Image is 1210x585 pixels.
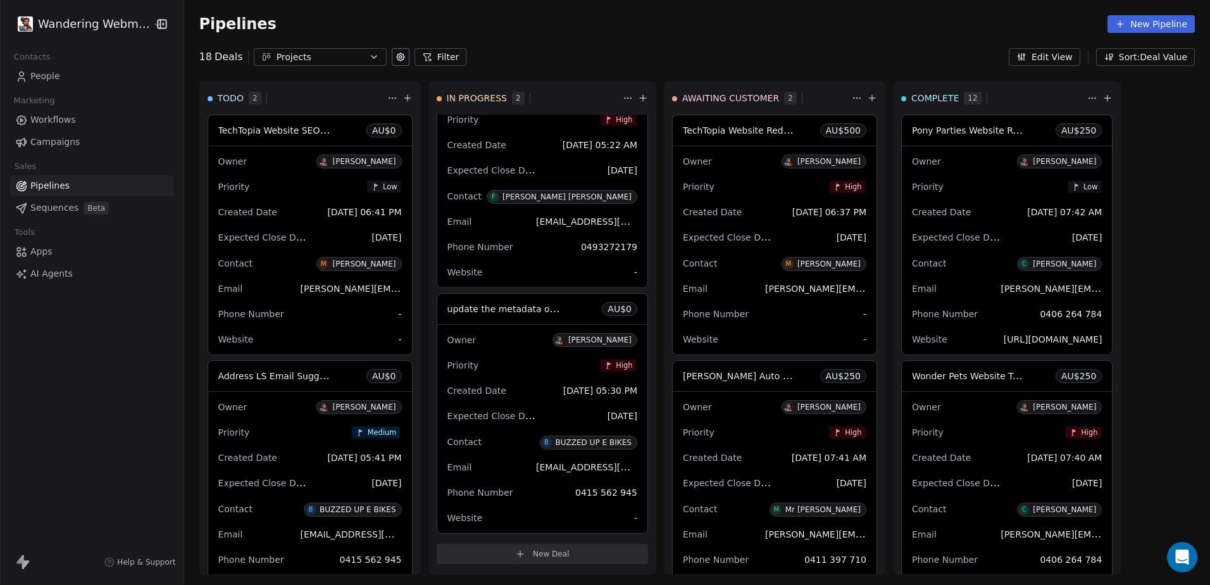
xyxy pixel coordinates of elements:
span: Contact [912,258,946,268]
span: [DATE] 05:30 PM [563,386,637,396]
span: - [634,266,637,279]
div: B [309,505,313,515]
span: Email [218,284,243,294]
span: Priority [218,182,250,192]
div: M [321,259,327,269]
span: update the metadata of the website to align with advice regarding localisation. send through a sc... [447,303,1105,315]
img: D [554,336,564,345]
img: logo.png [18,16,33,32]
div: [PERSON_NAME] [1033,260,1096,268]
span: Expected Close Date [683,477,775,489]
span: Campaigns [30,135,80,149]
span: 0406 264 784 [1040,555,1102,565]
a: Pipelines [10,175,173,196]
span: Low [1083,182,1098,191]
div: [PERSON_NAME] [797,260,861,268]
span: 0493272179 [581,242,637,252]
span: Contact [447,437,482,447]
span: Expected Close Date [218,231,311,243]
span: Phone Number [912,555,978,565]
div: AWAITING CUSTOMER2 [672,82,849,115]
span: AU$ 0 [608,303,632,315]
div: BUZZED UP E BIKES [320,505,396,514]
span: Expected Close Date [218,477,311,489]
span: Tools [9,223,40,242]
span: AU$ 250 [826,370,861,382]
span: Created Date [447,386,506,396]
img: D [319,157,328,167]
span: Email [683,284,708,294]
img: D [319,403,328,412]
span: Created Date [912,453,971,463]
span: Wonder Pets Website Transfer [912,370,1044,382]
span: [DATE] [608,165,637,175]
span: AWAITING CUSTOMER [682,92,779,104]
button: Sort: Deal Value [1096,48,1195,66]
img: D [783,157,793,167]
span: Contact [683,258,717,268]
span: [DATE] 06:41 PM [327,207,401,217]
div: [PERSON_NAME] [332,403,396,412]
span: Created Date [447,140,506,150]
span: [PERSON_NAME][EMAIL_ADDRESS][DOMAIN_NAME] [765,528,994,540]
div: F [492,192,496,202]
span: Email [218,529,243,539]
span: Help & Support [117,557,175,567]
span: Contact [683,504,717,514]
div: Open Intercom Messenger [1167,542,1197,572]
span: Low [383,182,397,191]
span: Workflows [30,113,76,127]
span: Owner [912,402,941,412]
span: AU$ 250 [1061,370,1096,382]
span: [DATE] 06:37 PM [792,207,866,217]
span: Expected Close Date [447,410,540,422]
span: [EMAIL_ADDRESS][DOMAIN_NAME] [536,461,691,473]
span: TechTopia Website Redesign [683,124,807,136]
div: [PERSON_NAME] [1033,403,1096,412]
span: 0411 397 710 [804,555,866,565]
div: [PERSON_NAME] [332,260,396,268]
div: [PERSON_NAME] [568,336,632,344]
span: 2 [249,92,261,104]
span: Contact [912,504,946,514]
span: High [616,115,632,124]
button: Wandering Webmaster [15,13,145,35]
a: People [10,66,173,87]
span: Website [218,334,254,344]
span: [DATE] 05:41 PM [327,453,401,463]
span: [DATE] [608,411,637,421]
a: SequencesBeta [10,198,173,218]
span: AI Agents [30,267,73,280]
div: TechTopia Website RedesignAU$500OwnerD[PERSON_NAME]PriorityHighCreated Date[DATE] 06:37 PMExpecte... [672,115,877,355]
span: Owner [683,402,712,412]
span: Contacts [8,47,56,66]
span: Website [447,513,483,523]
span: Apps [30,245,53,258]
span: Sequences [30,201,78,215]
span: Contact [218,258,253,268]
span: [URL][DOMAIN_NAME] [1004,334,1102,344]
div: 18 [199,49,243,65]
span: IN PROGRESS [447,92,507,104]
div: [PERSON_NAME] [797,157,861,166]
span: [EMAIL_ADDRESS][DOMAIN_NAME] [301,528,456,540]
a: Help & Support [104,557,175,567]
span: Expected Close Date [683,231,775,243]
span: TODO [218,92,244,104]
span: Owner [218,156,247,167]
span: Created Date [683,453,742,463]
span: Email [912,284,937,294]
span: Wandering Webmaster [38,16,150,32]
span: Phone Number [447,487,513,498]
span: [DATE] 07:42 AM [1027,207,1102,217]
span: 0406 264 784 [1040,309,1102,319]
span: COMPLETE [911,92,959,104]
span: - [398,333,401,346]
img: D [1020,403,1029,412]
a: Campaigns [10,132,173,153]
span: Priority [218,427,250,437]
div: C [1022,505,1026,515]
span: Phone Number [683,555,749,565]
div: update the metadata of the website to align with advice regarding localisation. send through a sc... [437,293,648,534]
span: Expected Close Date [912,231,1004,243]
